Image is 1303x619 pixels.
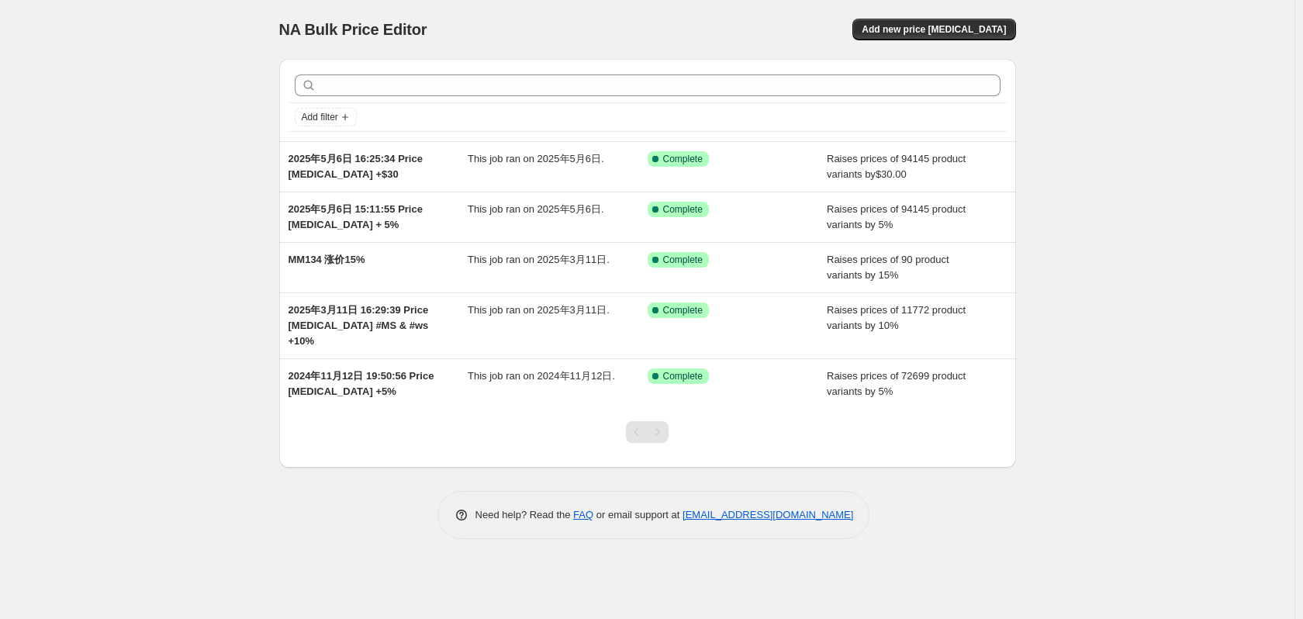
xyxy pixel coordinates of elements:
[663,203,703,216] span: Complete
[468,370,615,382] span: This job ran on 2024年11月12日.
[683,509,853,520] a: [EMAIL_ADDRESS][DOMAIN_NAME]
[827,304,966,331] span: Raises prices of 11772 product variants by 10%
[663,153,703,165] span: Complete
[289,370,434,397] span: 2024年11月12日 19:50:56 Price [MEDICAL_DATA] +5%
[862,23,1006,36] span: Add new price [MEDICAL_DATA]
[827,254,949,281] span: Raises prices of 90 product variants by 15%
[295,108,357,126] button: Add filter
[852,19,1015,40] button: Add new price [MEDICAL_DATA]
[289,153,423,180] span: 2025年5月6日 16:25:34 Price [MEDICAL_DATA] +$30
[289,254,365,265] span: MM134 涨价15%
[468,153,604,164] span: This job ran on 2025年5月6日.
[468,304,610,316] span: This job ran on 2025年3月11日.
[279,21,427,38] span: NA Bulk Price Editor
[663,370,703,382] span: Complete
[876,168,907,180] span: $30.00
[827,203,966,230] span: Raises prices of 94145 product variants by 5%
[468,203,604,215] span: This job ran on 2025年5月6日.
[593,509,683,520] span: or email support at
[302,111,338,123] span: Add filter
[289,203,423,230] span: 2025年5月6日 15:11:55 Price [MEDICAL_DATA] + 5%
[475,509,574,520] span: Need help? Read the
[827,370,966,397] span: Raises prices of 72699 product variants by 5%
[663,254,703,266] span: Complete
[626,421,669,443] nav: Pagination
[663,304,703,316] span: Complete
[468,254,610,265] span: This job ran on 2025年3月11日.
[573,509,593,520] a: FAQ
[289,304,429,347] span: 2025年3月11日 16:29:39 Price [MEDICAL_DATA] #MS & #ws +10%
[827,153,966,180] span: Raises prices of 94145 product variants by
